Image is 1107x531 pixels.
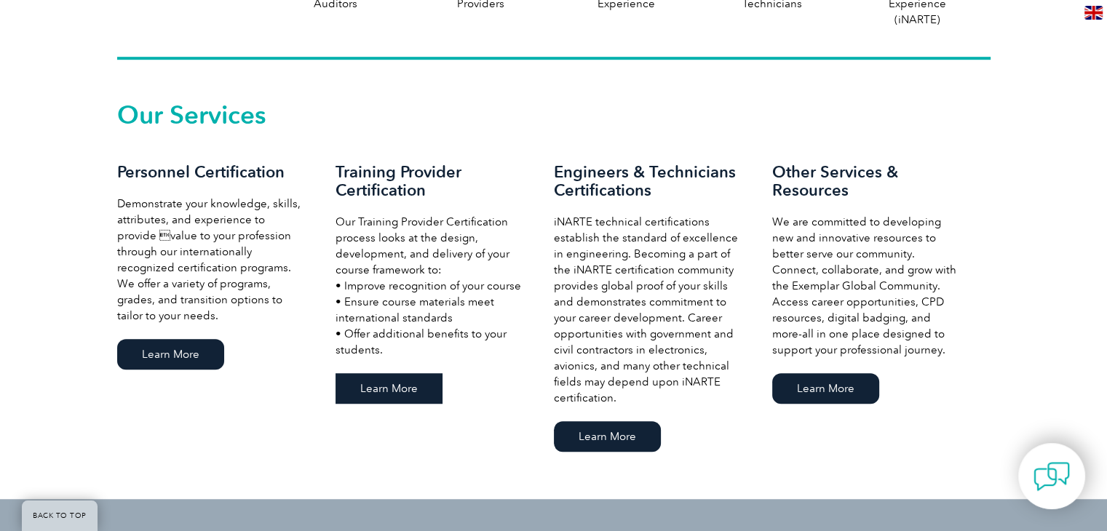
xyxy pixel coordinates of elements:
img: contact-chat.png [1033,458,1070,495]
a: Learn More [554,421,661,452]
h3: Personnel Certification [117,163,306,181]
a: Learn More [117,339,224,370]
p: Our Training Provider Certification process looks at the design, development, and delivery of you... [336,214,525,358]
h3: Engineers & Technicians Certifications [554,163,743,199]
h3: Training Provider Certification [336,163,525,199]
a: BACK TO TOP [22,500,98,531]
h3: Other Services & Resources [772,163,961,199]
p: Demonstrate your knowledge, skills, attributes, and experience to provide value to your professi... [117,196,306,324]
img: en [1084,6,1103,20]
a: Learn More [336,373,443,404]
h2: Our Services [117,103,991,127]
a: Learn More [772,373,879,404]
p: iNARTE technical certifications establish the standard of excellence in engineering. Becoming a p... [554,214,743,406]
p: We are committed to developing new and innovative resources to better serve our community. Connec... [772,214,961,358]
